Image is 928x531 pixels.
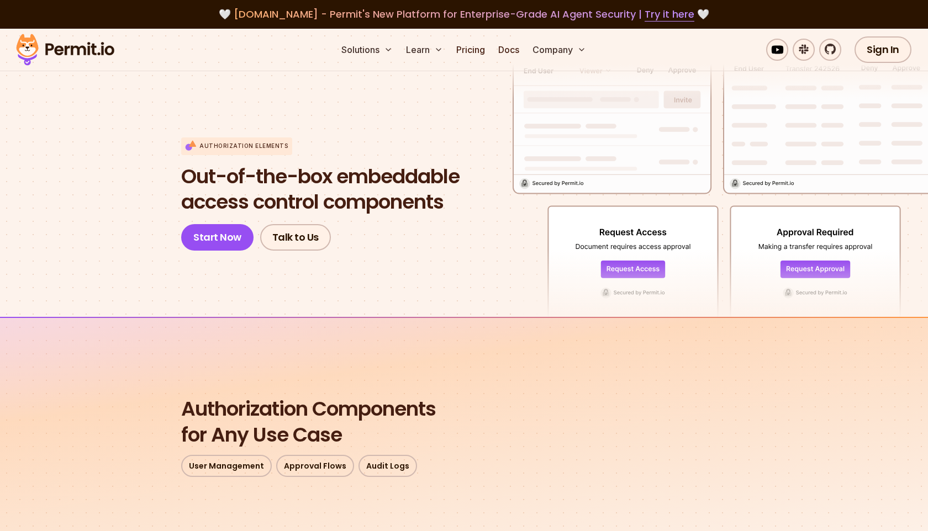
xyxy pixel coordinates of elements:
span: Authorization Components [181,396,747,422]
button: Company [528,39,590,61]
a: User Management [181,455,272,477]
a: Approval Flows [276,455,354,477]
a: Docs [494,39,524,61]
img: Permit logo [11,31,119,68]
a: Pricing [452,39,489,61]
button: Solutions [337,39,397,61]
a: Audit Logs [358,455,417,477]
button: Learn [402,39,447,61]
p: Authorization Elements [199,142,288,150]
a: Try it here [645,7,694,22]
a: Talk to Us [260,224,331,251]
div: 🤍 🤍 [27,7,901,22]
span: [DOMAIN_NAME] - Permit's New Platform for Enterprise-Grade AI Agent Security | [234,7,694,21]
a: Start Now [181,224,254,251]
a: Sign In [855,36,911,63]
h2: for Any Use Case [181,396,747,448]
span: Out-of-the-box embeddable [181,164,460,190]
h1: access control components [181,164,460,216]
